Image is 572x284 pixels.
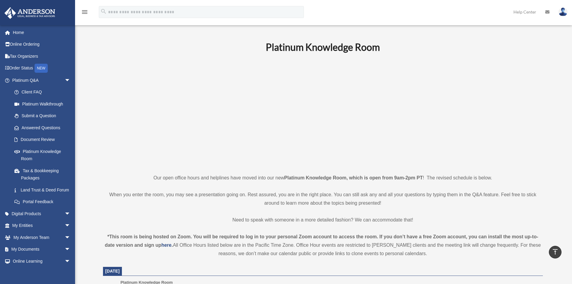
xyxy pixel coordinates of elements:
[65,208,77,220] span: arrow_drop_down
[8,122,80,134] a: Answered Questions
[552,248,559,255] i: vertical_align_top
[4,231,80,243] a: My Anderson Teamarrow_drop_down
[4,208,80,220] a: Digital Productsarrow_drop_down
[103,174,543,182] p: Our open office hours and helplines have moved into our new ! The revised schedule is below.
[105,234,538,248] strong: *This room is being hosted on Zoom. You will be required to log in to your personal Zoom account ...
[4,220,80,232] a: My Entitiesarrow_drop_down
[81,8,88,16] i: menu
[4,38,80,50] a: Online Ordering
[171,243,173,248] strong: .
[8,165,80,184] a: Tax & Bookkeeping Packages
[103,233,543,258] div: All Office Hours listed below are in the Pacific Time Zone. Office Hour events are restricted to ...
[4,50,80,62] a: Tax Organizers
[103,216,543,224] p: Need to speak with someone in a more detailed fashion? We can accommodate that!
[65,243,77,256] span: arrow_drop_down
[35,64,48,73] div: NEW
[65,231,77,244] span: arrow_drop_down
[103,191,543,207] p: When you enter the room, you may see a presentation going on. Rest assured, you are in the right ...
[8,145,77,165] a: Platinum Knowledge Room
[4,74,80,86] a: Platinum Q&Aarrow_drop_down
[284,175,423,180] strong: Platinum Knowledge Room, which is open from 9am-2pm PT
[65,220,77,232] span: arrow_drop_down
[81,11,88,16] a: menu
[233,61,413,163] iframe: 231110_Toby_KnowledgeRoom
[105,269,120,273] span: [DATE]
[65,255,77,267] span: arrow_drop_down
[4,255,80,267] a: Online Learningarrow_drop_down
[8,110,80,122] a: Submit a Question
[3,7,57,19] img: Anderson Advisors Platinum Portal
[8,184,80,196] a: Land Trust & Deed Forum
[100,8,107,15] i: search
[8,98,80,110] a: Platinum Walkthrough
[4,243,80,255] a: My Documentsarrow_drop_down
[161,243,171,248] a: here
[4,62,80,75] a: Order StatusNEW
[8,134,80,146] a: Document Review
[8,196,80,208] a: Portal Feedback
[4,26,80,38] a: Home
[65,74,77,87] span: arrow_drop_down
[266,41,380,53] b: Platinum Knowledge Room
[549,246,561,258] a: vertical_align_top
[8,86,80,98] a: Client FAQ
[558,8,567,16] img: User Pic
